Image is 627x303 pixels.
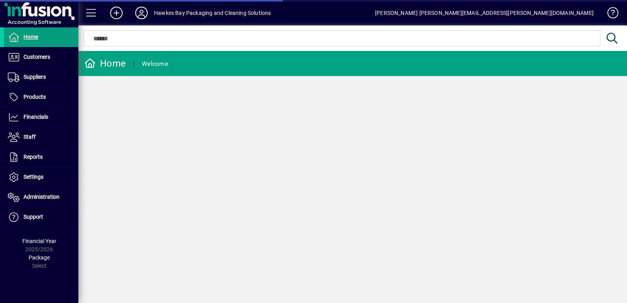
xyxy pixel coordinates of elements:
[24,174,43,180] span: Settings
[4,47,78,67] a: Customers
[29,254,50,261] span: Package
[104,6,129,20] button: Add
[24,214,43,220] span: Support
[24,194,60,200] span: Administration
[24,114,48,120] span: Financials
[142,58,168,70] div: Welcome
[602,2,617,27] a: Knowledge Base
[4,67,78,87] a: Suppliers
[4,207,78,227] a: Support
[24,94,46,100] span: Products
[22,238,56,244] span: Financial Year
[24,74,46,80] span: Suppliers
[84,57,126,70] div: Home
[4,87,78,107] a: Products
[24,54,50,60] span: Customers
[4,147,78,167] a: Reports
[24,34,38,40] span: Home
[24,154,43,160] span: Reports
[4,127,78,147] a: Staff
[4,187,78,207] a: Administration
[4,107,78,127] a: Financials
[4,167,78,187] a: Settings
[24,134,36,140] span: Staff
[154,7,271,19] div: Hawkes Bay Packaging and Cleaning Solutions
[129,6,154,20] button: Profile
[375,7,594,19] div: [PERSON_NAME] [PERSON_NAME][EMAIL_ADDRESS][PERSON_NAME][DOMAIN_NAME]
